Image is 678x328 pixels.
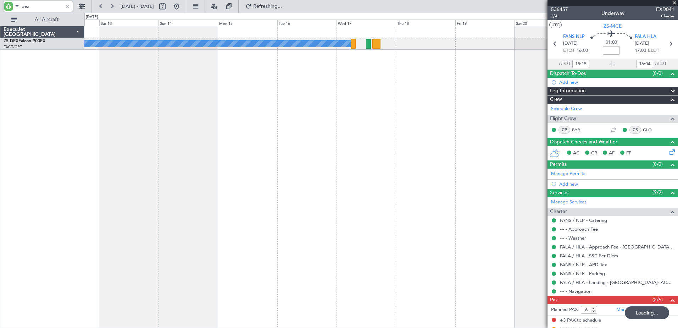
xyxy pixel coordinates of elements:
[601,10,624,17] div: Underway
[652,160,663,168] span: (0/0)
[635,40,649,47] span: [DATE]
[572,60,589,68] input: --:--
[560,253,618,259] a: FALA / HLA - S&T Per Diem
[18,17,75,22] span: All Aircraft
[337,20,396,26] div: Wed 17
[550,208,567,216] span: Charter
[550,138,617,146] span: Dispatch Checks and Weather
[121,3,154,10] span: [DATE] - [DATE]
[559,79,674,85] div: Add new
[560,279,674,285] a: FALA / HLA - Landing - [GEOGRAPHIC_DATA]- ACC # 1800
[551,306,578,313] label: Planned PAX
[560,217,607,223] a: FANS / NLP - Catering
[455,20,515,26] div: Fri 19
[559,60,571,67] span: ATOT
[572,127,588,133] a: BYR
[560,270,605,277] a: FANS / NLP - Parking
[652,296,663,304] span: (2/6)
[396,20,455,26] div: Thu 18
[648,47,659,54] span: ELDT
[99,20,159,26] div: Sat 13
[277,20,337,26] div: Tue 16
[606,39,617,46] span: 01:00
[577,47,588,54] span: 16:00
[551,170,585,177] a: Manage Permits
[551,105,582,113] a: Schedule Crew
[550,70,586,78] span: Dispatch To-Dos
[643,127,659,133] a: GLO
[560,226,598,232] a: --- - Approach Fee
[550,296,558,304] span: Pax
[616,306,643,313] a: Manage PAX
[218,20,277,26] div: Mon 15
[560,288,591,294] a: --- - Navigation
[629,126,641,134] div: CS
[551,6,568,13] span: 536457
[652,188,663,196] span: (9/9)
[550,189,568,197] span: Services
[551,13,568,19] span: 2/4
[551,199,587,206] a: Manage Services
[560,317,601,324] span: +3 PAX to schedule
[635,33,656,40] span: FALA HLA
[253,4,283,9] span: Refreshing...
[636,60,653,68] input: --:--
[652,70,663,77] span: (0/0)
[655,60,667,67] span: ALDT
[656,13,674,19] span: Charter
[563,33,585,40] span: FANS NLP
[626,150,632,157] span: FP
[242,1,285,12] button: Refreshing...
[550,95,562,104] span: Crew
[560,235,586,241] a: --- - Weather
[550,160,567,169] span: Permits
[625,306,669,319] div: Loading...
[549,22,562,28] button: UTC
[559,181,674,187] div: Add new
[635,47,646,54] span: 17:00
[86,14,98,20] div: [DATE]
[22,1,62,12] input: A/C (Reg. or Type)
[8,14,77,25] button: All Aircraft
[563,40,578,47] span: [DATE]
[4,39,18,43] span: ZS-DEX
[515,20,574,26] div: Sat 20
[609,150,615,157] span: AF
[4,44,22,50] a: FACT/CPT
[550,87,586,95] span: Leg Information
[563,47,575,54] span: ETOT
[560,262,607,268] a: FANS / NLP - APD Tax
[159,20,218,26] div: Sun 14
[591,150,597,157] span: CR
[550,115,576,123] span: Flight Crew
[4,39,45,43] a: ZS-DEXFalcon 900EX
[558,126,570,134] div: CP
[560,244,674,250] a: FALA / HLA - Approach Fee - [GEOGRAPHIC_DATA]- ACC # 1800
[573,150,579,157] span: AC
[656,6,674,13] span: EXD041
[604,22,622,30] span: ZS-MCE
